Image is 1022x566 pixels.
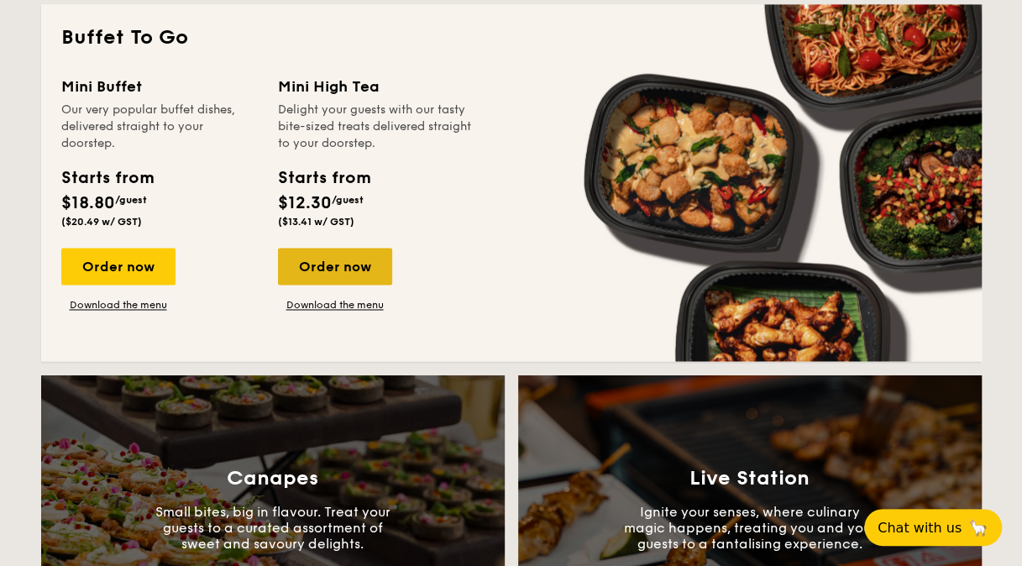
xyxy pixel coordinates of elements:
[61,298,176,312] a: Download the menu
[278,216,354,228] span: ($13.41 w/ GST)
[61,165,153,191] div: Starts from
[61,24,962,51] h2: Buffet To Go
[147,503,399,551] p: Small bites, big in flavour. Treat your guests to a curated assortment of sweet and savoury delig...
[61,248,176,285] div: Order now
[689,466,810,490] h3: Live Station
[278,193,332,213] span: $12.30
[878,520,962,536] span: Chat with us
[278,75,474,98] div: Mini High Tea
[968,518,988,537] span: 🦙
[115,194,147,206] span: /guest
[61,75,258,98] div: Mini Buffet
[61,193,115,213] span: $18.80
[278,248,392,285] div: Order now
[278,102,474,152] div: Delight your guests with our tasty bite-sized treats delivered straight to your doorstep.
[227,466,318,490] h3: Canapes
[332,194,364,206] span: /guest
[278,298,392,312] a: Download the menu
[61,102,258,152] div: Our very popular buffet dishes, delivered straight to your doorstep.
[624,503,876,551] p: Ignite your senses, where culinary magic happens, treating you and your guests to a tantalising e...
[864,509,1002,546] button: Chat with us🦙
[61,216,142,228] span: ($20.49 w/ GST)
[278,165,369,191] div: Starts from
